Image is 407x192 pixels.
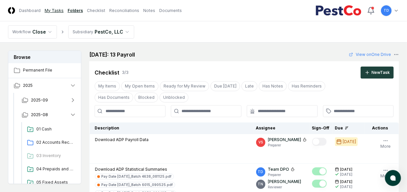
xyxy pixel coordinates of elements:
[8,63,82,78] a: Permanent File
[210,81,240,91] button: Due Today
[379,166,392,180] button: More
[95,81,120,91] button: My Items
[36,126,74,132] span: 01 Cash
[90,122,253,134] th: Description
[268,137,301,143] p: [PERSON_NAME]
[340,179,353,184] span: [DATE]
[36,166,74,172] span: 04 Prepaids and OCA
[19,8,41,14] a: Dashboard
[95,182,175,188] a: Pay Date [DATE]_Batch 6015_090525.pdf
[31,112,48,118] span: 2025-08
[36,139,74,145] span: 02 Accounts Receivable
[23,83,33,89] span: 2025
[361,67,394,79] button: NewTask
[135,93,158,102] button: Blocked
[340,167,353,172] span: [DATE]
[241,81,257,91] button: Late
[160,81,209,91] button: Ready for My Review
[258,182,263,187] span: TN
[312,167,327,175] button: Mark complete
[253,122,309,134] th: Assignee
[101,174,172,179] div: Pay Date [DATE]_Batch 4638_081125.pdf
[89,51,135,59] h2: [DATE]: 13 Payroll
[24,177,76,189] a: 05 Fixed Assets
[268,179,301,185] p: [PERSON_NAME]
[160,93,189,102] button: Unblocked
[385,170,401,186] button: atlas-launcher
[95,166,251,172] p: Download ADP Statistical Summaries
[309,122,332,134] th: Sign-Off
[349,52,391,58] a: View onOne Drive
[380,5,392,17] button: TD
[87,8,105,14] a: Checklist
[143,8,155,14] a: Notes
[36,153,74,159] span: 03 Inventory
[343,139,356,145] div: [DATE]
[24,123,76,135] a: 01 Cash
[12,29,31,35] div: Workflow
[288,81,325,91] button: Has Reminders
[258,169,263,174] span: TD
[371,70,390,76] div: New Task
[340,172,353,177] div: [DATE]
[95,137,149,143] p: Download ADP Payroll Data
[95,174,174,179] a: Pay Date [DATE]_Batch 4638_081125.pdf
[340,184,353,189] div: [DATE]
[68,8,83,14] a: Folders
[268,166,289,172] p: Team DPO
[109,8,139,14] a: Reconciliations
[95,93,133,102] button: Has Documents
[73,29,93,35] div: Subsidiary
[95,69,119,77] div: Checklist
[8,7,15,14] img: Logo
[24,163,76,175] a: 04 Prepaids and OCA
[31,97,48,103] span: 2025-09
[312,180,327,188] button: Mark complete
[259,81,287,91] button: Has Notes
[8,78,82,93] button: 2025
[8,25,134,39] nav: breadcrumb
[268,172,295,177] p: Preparer
[121,81,159,91] button: My Open Items
[258,140,263,145] span: VS
[268,185,301,190] p: Reviewer
[384,8,389,13] span: TD
[268,143,307,148] p: Preparer
[36,179,74,185] span: 05 Fixed Assets
[367,125,394,131] div: Actions
[315,5,362,16] img: PestCo logo
[122,70,129,76] div: 3 / 3
[335,125,362,131] div: Due
[45,8,64,14] a: My Tasks
[16,107,82,122] button: 2025-08
[16,93,82,107] button: 2025-09
[24,150,76,162] a: 03 Inventory
[379,137,392,151] button: More
[8,51,81,63] h3: Browse
[101,182,173,187] div: Pay Date [DATE]_Batch 6015_090525.pdf
[24,137,76,149] a: 02 Accounts Receivable
[312,138,327,146] button: Mark complete
[159,8,182,14] a: Documents
[23,67,76,73] span: Permanent File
